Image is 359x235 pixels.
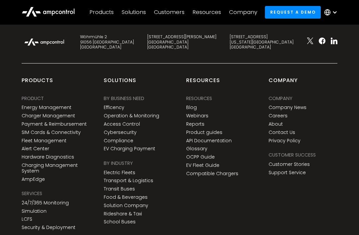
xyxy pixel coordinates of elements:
[269,162,310,167] a: Customer Stories
[22,216,32,222] a: LCFS
[154,9,184,16] div: Customers
[269,151,316,159] div: Customer success
[22,77,53,89] div: products
[104,95,144,102] div: BY BUSINESS NEED
[104,186,135,192] a: Transit Buses
[104,121,140,127] a: Access Control
[104,160,133,167] div: BY INDUSTRY
[229,9,257,16] div: Company
[104,178,153,183] a: Transport & Logistics
[186,146,207,152] a: Glossary
[186,113,208,119] a: Webinars
[22,176,45,182] a: AmpEdge
[147,34,216,50] div: [STREET_ADDRESS][PERSON_NAME] [GEOGRAPHIC_DATA] [GEOGRAPHIC_DATA]
[269,130,295,135] a: Contact Us
[122,9,146,16] div: Solutions
[22,146,49,152] a: Alert Center
[22,154,74,160] a: Hardware Diagnostics
[192,9,221,16] div: Resources
[186,138,232,144] a: API Documentation
[104,194,148,200] a: Food & Beverages
[104,203,148,208] a: Solution Company
[186,130,222,135] a: Product guides
[22,138,66,144] a: Fleet Management
[269,113,288,119] a: Careers
[104,219,136,225] a: School Buses
[104,130,137,135] a: Cybersecurity
[186,171,238,176] a: Compatible Chargers
[80,34,134,50] div: Wöhrmühle 2 91056 [GEOGRAPHIC_DATA] [GEOGRAPHIC_DATA]
[269,138,300,144] a: Privacy Policy
[269,77,298,89] div: Company
[89,9,114,16] div: Products
[104,105,124,110] a: Efficency
[22,200,69,206] a: 24/7/365 Monitoring
[269,95,293,102] div: Company
[104,170,135,176] a: Electric Fleets
[22,113,75,119] a: Charger Management
[269,105,306,110] a: Company News
[269,121,283,127] a: About
[22,190,42,197] div: SERVICES
[186,121,204,127] a: Reports
[22,225,75,230] a: Security & Deployment
[22,121,87,127] a: Payment & Reimbursement
[22,36,67,48] img: Ampcontrol Logo
[22,105,71,110] a: Energy Management
[269,170,306,176] a: Support Service
[104,146,155,152] a: EV Charging Payment
[230,34,294,50] div: [STREET_ADDRESS] [US_STATE][GEOGRAPHIC_DATA] [GEOGRAPHIC_DATA]
[186,163,219,168] a: EV Fleet Guide
[104,138,133,144] a: Compliance
[186,105,197,110] a: Blog
[186,154,215,160] a: OCPP Guide
[265,6,321,18] a: Request a demo
[22,208,47,214] a: Simulation
[104,211,142,217] a: Rideshare & Taxi
[104,113,159,119] a: Operation & Monitoring
[186,95,212,102] div: Resources
[22,163,91,174] a: Charging Management System
[104,77,136,89] div: Solutions
[22,130,81,135] a: SIM Cards & Connectivity
[22,95,44,102] div: PRODUCT
[186,77,220,89] div: Resources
